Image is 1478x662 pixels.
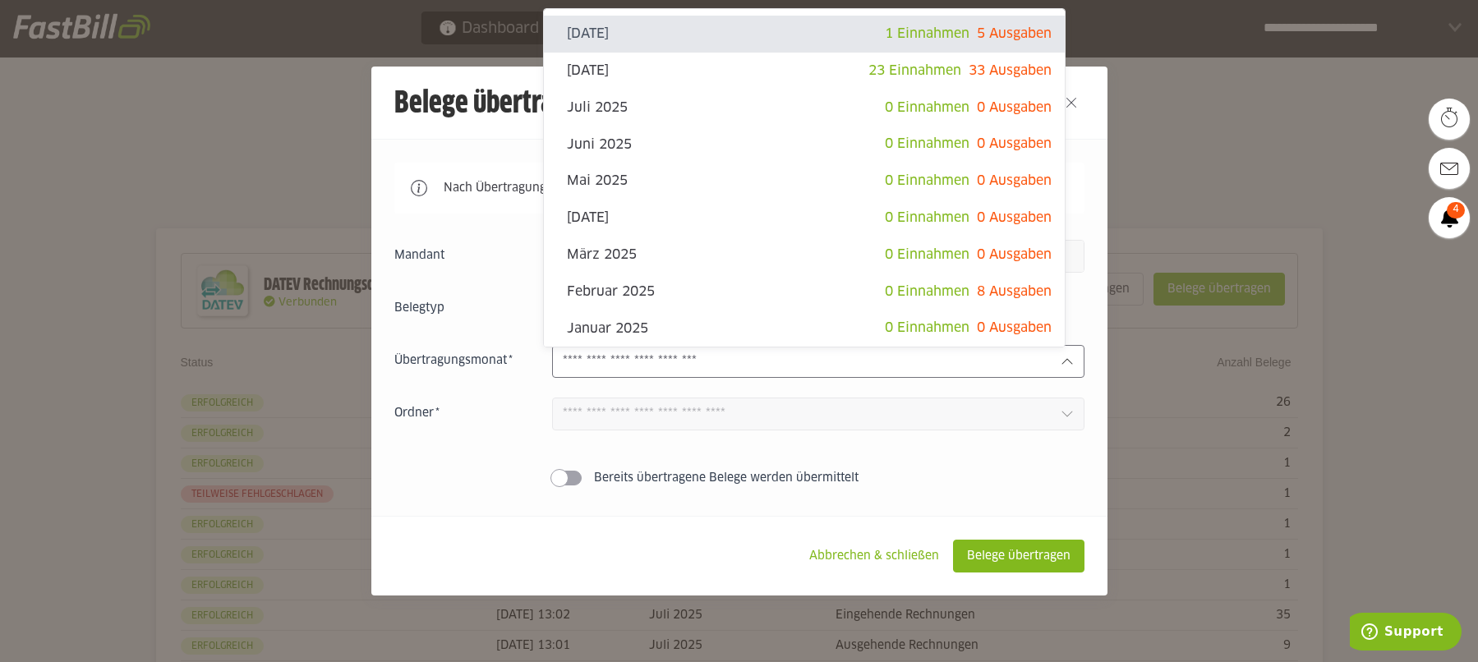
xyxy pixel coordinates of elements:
[977,248,1052,261] span: 0 Ausgaben
[977,174,1052,187] span: 0 Ausgaben
[544,16,1065,53] sl-option: [DATE]
[868,64,961,77] span: 23 Einnahmen
[1447,202,1465,218] span: 4
[544,200,1065,237] sl-option: [DATE]
[1350,613,1462,654] iframe: Öffnet ein Widget, in dem Sie weitere Informationen finden
[885,211,969,224] span: 0 Einnahmen
[885,137,969,150] span: 0 Einnahmen
[977,285,1052,298] span: 8 Ausgaben
[977,321,1052,334] span: 0 Ausgaben
[953,540,1084,572] sl-button: Belege übertragen
[885,285,969,298] span: 0 Einnahmen
[977,27,1052,40] span: 5 Ausgaben
[544,237,1065,274] sl-option: März 2025
[544,163,1065,200] sl-option: Mai 2025
[977,211,1052,224] span: 0 Ausgaben
[394,470,1084,486] sl-switch: Bereits übertragene Belege werden übermittelt
[885,174,969,187] span: 0 Einnahmen
[544,310,1065,347] sl-option: Januar 2025
[544,53,1065,90] sl-option: [DATE]
[1429,197,1470,238] a: 4
[885,101,969,114] span: 0 Einnahmen
[544,126,1065,163] sl-option: Juni 2025
[544,347,1065,384] sl-option: Dezember 2024
[885,321,969,334] span: 0 Einnahmen
[795,540,953,572] sl-button: Abbrechen & schließen
[544,90,1065,126] sl-option: Juli 2025
[977,137,1052,150] span: 0 Ausgaben
[885,248,969,261] span: 0 Einnahmen
[544,274,1065,310] sl-option: Februar 2025
[969,64,1052,77] span: 33 Ausgaben
[885,27,969,40] span: 1 Einnahmen
[977,101,1052,114] span: 0 Ausgaben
